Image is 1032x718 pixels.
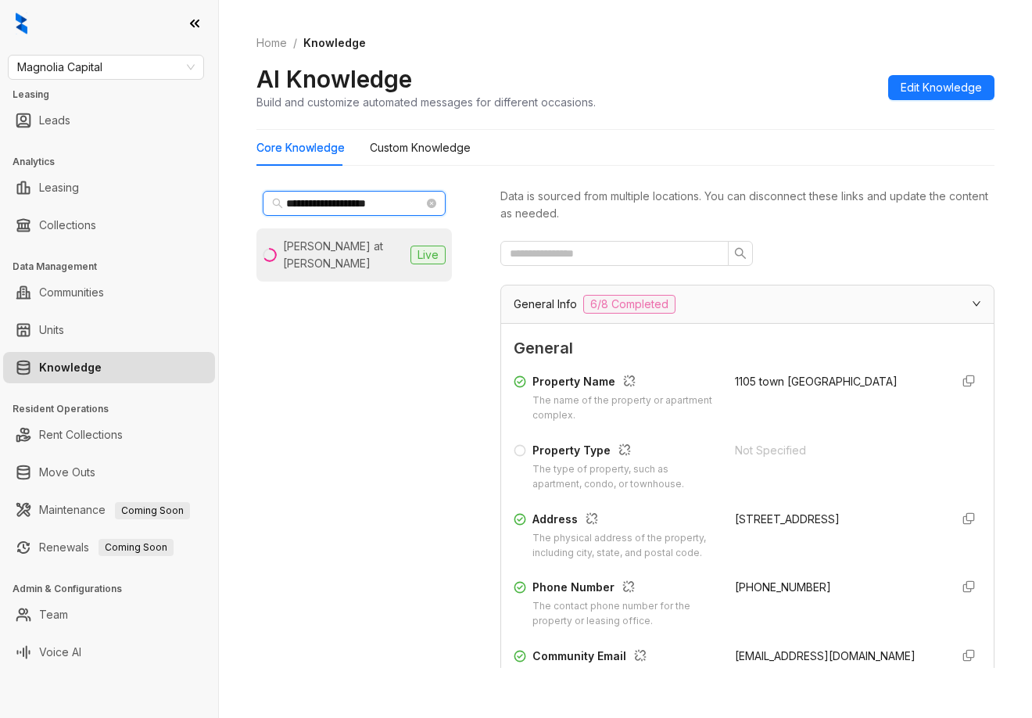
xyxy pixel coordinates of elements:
[3,532,215,563] li: Renewals
[303,36,366,49] span: Knowledge
[734,247,747,260] span: search
[39,105,70,136] a: Leads
[99,539,174,556] span: Coming Soon
[3,314,215,346] li: Units
[115,502,190,519] span: Coming Soon
[39,532,174,563] a: RenewalsComing Soon
[532,393,716,423] div: The name of the property or apartment complex.
[3,210,215,241] li: Collections
[3,277,215,308] li: Communities
[256,94,596,110] div: Build and customize automated messages for different occasions.
[39,210,96,241] a: Collections
[532,462,716,492] div: The type of property, such as apartment, condo, or townhouse.
[532,373,716,393] div: Property Name
[888,75,994,100] button: Edit Knowledge
[427,199,436,208] span: close-circle
[501,285,994,323] div: General Info6/8 Completed
[532,511,716,531] div: Address
[39,599,68,630] a: Team
[532,599,716,629] div: The contact phone number for the property or leasing office.
[17,56,195,79] span: Magnolia Capital
[972,299,981,308] span: expanded
[13,260,218,274] h3: Data Management
[39,172,79,203] a: Leasing
[3,457,215,488] li: Move Outs
[272,198,283,209] span: search
[283,238,404,272] div: [PERSON_NAME] at [PERSON_NAME]
[514,296,577,313] span: General Info
[532,579,716,599] div: Phone Number
[901,79,982,96] span: Edit Knowledge
[370,139,471,156] div: Custom Knowledge
[532,648,716,668] div: Community Email
[3,105,215,136] li: Leads
[13,155,218,169] h3: Analytics
[735,442,937,459] div: Not Specified
[256,139,345,156] div: Core Knowledge
[735,580,831,594] span: [PHONE_NUMBER]
[253,34,290,52] a: Home
[410,246,446,264] span: Live
[39,637,81,668] a: Voice AI
[13,88,218,102] h3: Leasing
[16,13,27,34] img: logo
[39,277,104,308] a: Communities
[500,188,994,222] div: Data is sourced from multiple locations. You can disconnect these links and update the content as...
[13,582,218,596] h3: Admin & Configurations
[3,637,215,668] li: Voice AI
[735,511,937,528] div: [STREET_ADDRESS]
[256,64,412,94] h2: AI Knowledge
[532,442,716,462] div: Property Type
[39,314,64,346] a: Units
[735,375,898,388] span: 1105 town [GEOGRAPHIC_DATA]
[39,457,95,488] a: Move Outs
[735,649,916,662] span: [EMAIL_ADDRESS][DOMAIN_NAME]
[583,295,675,314] span: 6/8 Completed
[39,352,102,383] a: Knowledge
[3,494,215,526] li: Maintenance
[3,599,215,630] li: Team
[293,34,297,52] li: /
[3,352,215,383] li: Knowledge
[39,419,123,451] a: Rent Collections
[514,336,981,361] span: General
[3,172,215,203] li: Leasing
[532,531,716,561] div: The physical address of the property, including city, state, and postal code.
[13,402,218,416] h3: Resident Operations
[3,419,215,451] li: Rent Collections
